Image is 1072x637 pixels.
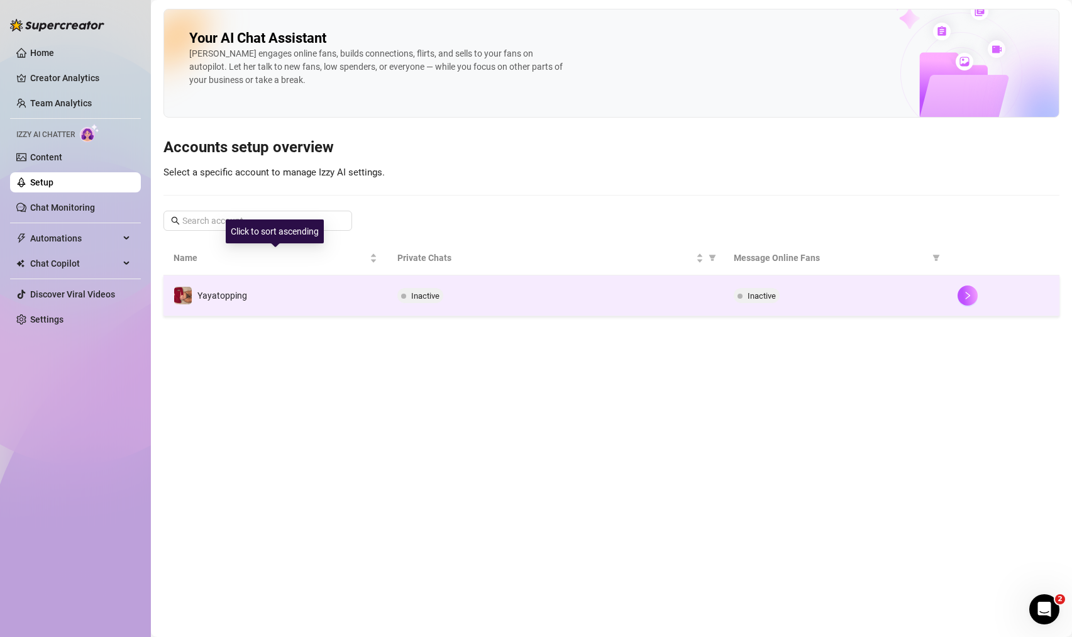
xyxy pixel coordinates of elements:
span: thunderbolt [16,233,26,243]
img: logo-BBDzfeDw.svg [10,19,104,31]
a: Content [30,152,62,162]
span: Yayatopping [197,291,247,301]
span: Izzy AI Chatter [16,129,75,141]
span: Message Online Fans [734,251,927,265]
span: filter [930,248,942,267]
span: Name [174,251,367,265]
a: Team Analytics [30,98,92,108]
a: Home [30,48,54,58]
a: Creator Analytics [30,68,131,88]
a: Setup [30,177,53,187]
span: right [963,291,972,300]
th: Name [163,241,387,275]
input: Search account [182,214,334,228]
a: Discover Viral Videos [30,289,115,299]
span: filter [709,254,716,262]
img: AI Chatter [80,124,99,142]
h2: Your AI Chat Assistant [189,30,326,47]
iframe: Intercom live chat [1029,594,1059,624]
h3: Accounts setup overview [163,138,1059,158]
span: filter [932,254,940,262]
div: [PERSON_NAME] engages online fans, builds connections, flirts, and sells to your fans on autopilo... [189,47,566,87]
img: Yayatopping [174,287,192,304]
th: Private Chats [387,241,723,275]
span: Inactive [411,291,439,301]
a: Chat Monitoring [30,202,95,213]
span: Inactive [748,291,776,301]
span: Select a specific account to manage Izzy AI settings. [163,167,385,178]
span: filter [706,248,719,267]
img: Chat Copilot [16,259,25,268]
span: Chat Copilot [30,253,119,274]
div: Click to sort ascending [226,219,324,243]
span: Automations [30,228,119,248]
span: 2 [1055,594,1065,604]
span: Private Chats [397,251,693,265]
span: search [171,216,180,225]
button: right [958,285,978,306]
a: Settings [30,314,64,324]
